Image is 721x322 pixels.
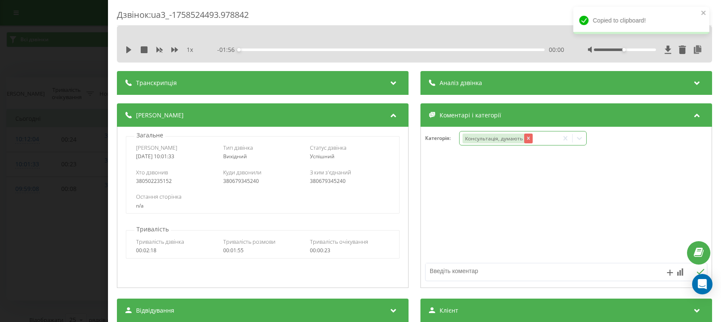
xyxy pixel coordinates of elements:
[117,9,712,26] div: Дзвінок : ua3_-1758524493.978842
[223,248,303,254] div: 00:01:55
[136,79,177,87] span: Транскрипція
[310,178,390,184] div: 380679345240
[310,153,335,160] span: Успішний
[310,248,390,254] div: 00:00:23
[136,154,216,160] div: [DATE] 10:01:33
[136,248,216,254] div: 00:02:18
[425,135,459,141] h4: Категорія :
[223,153,247,160] span: Вихідний
[187,46,193,54] span: 1 x
[223,178,303,184] div: 380679345240
[310,144,347,151] span: Статус дзвінка
[134,225,171,234] p: Тривалість
[136,306,174,315] span: Відвідування
[549,46,564,54] span: 00:00
[223,168,261,176] span: Куди дзвонили
[440,111,501,120] span: Коментарі і категорії
[217,46,239,54] span: - 01:56
[136,111,184,120] span: [PERSON_NAME]
[440,306,458,315] span: Клієнт
[692,274,712,294] div: Open Intercom Messenger
[136,193,182,200] span: Остання сторінка
[310,238,369,245] span: Тривалість очікування
[622,48,626,51] div: Accessibility label
[525,134,533,143] div: Remove Консультація, думають
[136,238,184,245] span: Тривалість дзвінка
[440,79,482,87] span: Аналіз дзвінка
[223,144,253,151] span: Тип дзвінка
[136,144,177,151] span: [PERSON_NAME]
[223,238,275,245] span: Тривалість розмови
[310,168,352,176] span: З ким з'єднаний
[136,168,168,176] span: Хто дзвонив
[136,178,216,184] div: 380502235152
[136,203,389,209] div: n/a
[463,134,525,143] div: Консультація, думають
[134,131,165,140] p: Загальне
[237,48,241,51] div: Accessibility label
